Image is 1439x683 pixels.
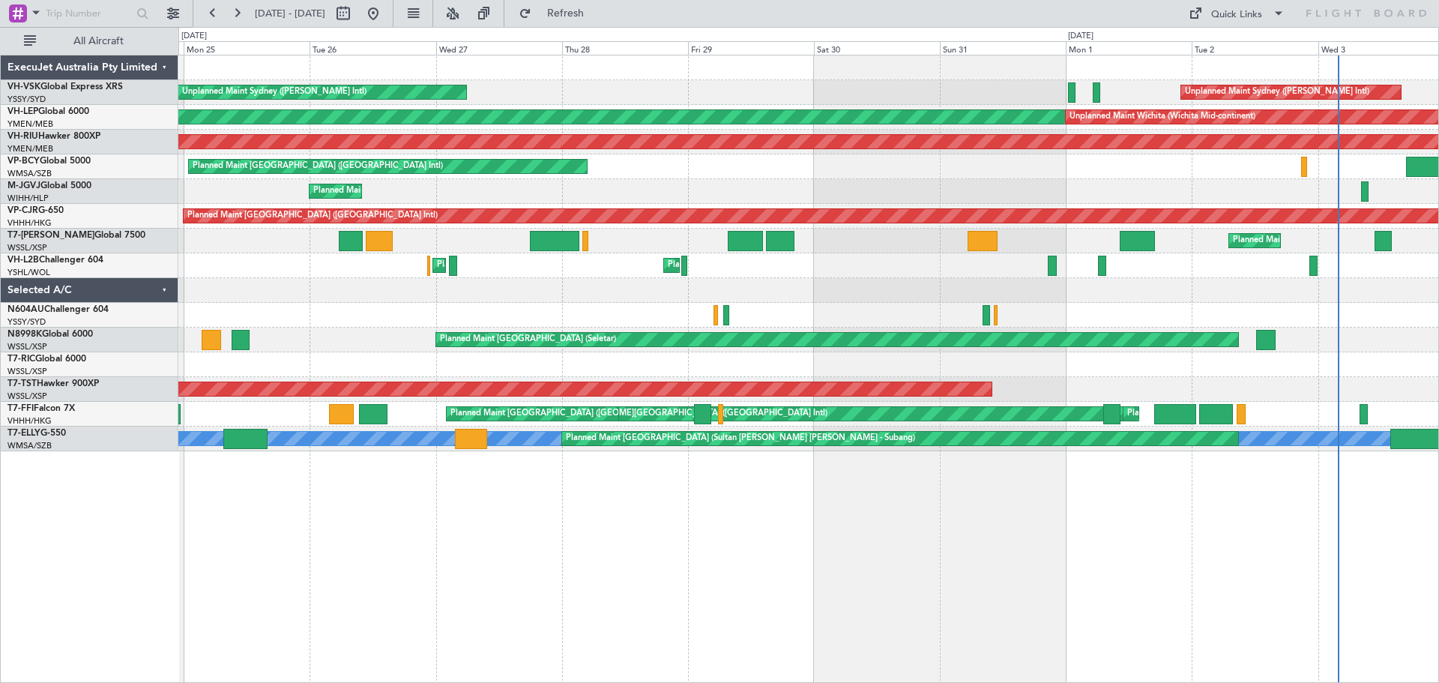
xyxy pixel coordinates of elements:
a: WSSL/XSP [7,366,47,377]
span: VH-LEP [7,107,38,116]
div: Wed 27 [436,41,562,55]
span: T7-ELLY [7,429,40,438]
a: VHHH/HKG [7,415,52,427]
a: N604AUChallenger 604 [7,305,109,314]
a: VHHH/HKG [7,217,52,229]
span: M-JGVJ [7,181,40,190]
a: WMSA/SZB [7,440,52,451]
div: Unplanned Maint Sydney ([PERSON_NAME] Intl) [182,81,366,103]
span: VH-VSK [7,82,40,91]
div: Planned Maint [GEOGRAPHIC_DATA] (Seletar) [440,328,616,351]
a: WMSA/SZB [7,168,52,179]
span: T7-RIC [7,355,35,364]
a: YSSY/SYD [7,316,46,328]
span: VP-CJR [7,206,38,215]
a: T7-TSTHawker 900XP [7,379,99,388]
div: Quick Links [1211,7,1262,22]
a: T7-[PERSON_NAME]Global 7500 [7,231,145,240]
div: Unplanned Maint Sydney ([PERSON_NAME] Intl) [1185,81,1369,103]
div: Planned Maint [GEOGRAPHIC_DATA] ([GEOGRAPHIC_DATA] Intl) [187,205,438,227]
div: Planned Maint Dubai (Al Maktoum Intl) [1233,229,1381,252]
a: VP-CJRG-650 [7,206,64,215]
input: Trip Number [46,2,132,25]
div: Sun 31 [940,41,1066,55]
a: WIHH/HLP [7,193,49,204]
div: [DATE] [1068,30,1093,43]
a: M-JGVJGlobal 5000 [7,181,91,190]
a: WSSL/XSP [7,391,47,402]
a: VP-BCYGlobal 5000 [7,157,91,166]
button: All Aircraft [16,29,163,53]
span: T7-[PERSON_NAME] [7,231,94,240]
div: Planned Maint Sydney ([PERSON_NAME] Intl) [437,254,611,277]
a: VH-L2BChallenger 604 [7,256,103,265]
div: Tue 26 [310,41,435,55]
span: N8998K [7,330,42,339]
div: Mon 1 [1066,41,1192,55]
span: T7-FFI [7,404,34,413]
span: [DATE] - [DATE] [255,7,325,20]
a: VH-RIUHawker 800XP [7,132,100,141]
div: Fri 29 [688,41,814,55]
button: Quick Links [1181,1,1292,25]
div: Mon 25 [184,41,310,55]
div: Planned Maint [GEOGRAPHIC_DATA] ([GEOGRAPHIC_DATA] Intl) [193,155,443,178]
div: Thu 28 [562,41,688,55]
div: Planned Maint [GEOGRAPHIC_DATA] ([GEOGRAPHIC_DATA]) [668,254,904,277]
button: Refresh [512,1,602,25]
a: WSSL/XSP [7,242,47,253]
a: T7-ELLYG-550 [7,429,66,438]
a: N8998KGlobal 6000 [7,330,93,339]
div: Planned Maint [GEOGRAPHIC_DATA] ([GEOGRAPHIC_DATA] Intl) [1127,403,1378,425]
a: VH-VSKGlobal Express XRS [7,82,123,91]
span: Refresh [534,8,597,19]
div: Planned Maint [GEOGRAPHIC_DATA] (Sultan [PERSON_NAME] [PERSON_NAME] - Subang) [566,427,915,450]
div: Sat 30 [814,41,940,55]
div: [DATE] [181,30,207,43]
span: N604AU [7,305,44,314]
span: T7-TST [7,379,37,388]
div: Planned Maint [GEOGRAPHIC_DATA] (Halim Intl) [313,180,500,202]
span: VP-BCY [7,157,40,166]
a: YSHL/WOL [7,267,50,278]
a: T7-RICGlobal 6000 [7,355,86,364]
div: Planned Maint [GEOGRAPHIC_DATA] ([GEOGRAPHIC_DATA] Intl) [450,403,701,425]
a: YMEN/MEB [7,143,53,154]
span: All Aircraft [39,36,158,46]
a: YSSY/SYD [7,94,46,105]
div: Unplanned Maint Wichita (Wichita Mid-continent) [1070,106,1255,128]
span: VH-L2B [7,256,39,265]
a: YMEN/MEB [7,118,53,130]
span: VH-RIU [7,132,38,141]
div: Tue 2 [1192,41,1318,55]
a: VH-LEPGlobal 6000 [7,107,89,116]
a: WSSL/XSP [7,341,47,352]
a: T7-FFIFalcon 7X [7,404,75,413]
